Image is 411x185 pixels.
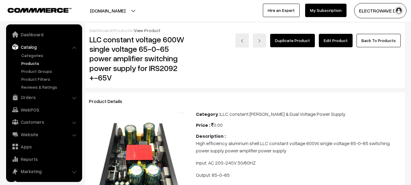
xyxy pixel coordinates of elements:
[89,27,401,34] div: / /
[258,39,261,43] img: right-arrow.png
[8,8,71,12] img: COMMMERCE
[89,35,187,82] h2: LLC constant voltage 600W single voltage 65-0-65 power amplifier switching power supply for IRS20...
[8,129,80,140] a: Website
[196,171,401,179] p: Output: 65-0-65
[394,6,403,15] img: user
[263,4,300,17] a: Hire an Expert
[8,92,80,103] a: Orders
[305,4,347,17] a: My Subscription
[8,116,80,127] a: Customers
[20,84,80,90] a: Reviews & Ratings
[8,154,80,165] a: Reports
[89,28,112,33] a: Dashboard
[134,28,160,33] span: View Product
[89,98,130,104] span: Product Details
[8,166,80,177] a: Marketing
[8,6,61,13] a: COMMMERCE
[240,39,244,43] img: left-arrow.png
[354,3,406,18] button: ELECTROWAVE DE…
[20,52,80,59] a: Categories
[20,60,80,66] a: Products
[196,140,401,154] p: High efficiency aluminum shell LLC constant voltage 600W single voltage 65-0-65 switching power s...
[8,104,80,115] a: WebPOS
[270,34,315,47] a: Duplicate Product
[196,122,210,128] b: Price :
[113,28,132,33] a: Products
[69,3,147,18] button: [DOMAIN_NAME]
[196,111,220,117] b: Category :
[319,34,353,47] a: Edit Product
[20,76,80,82] a: Product Filters
[8,29,80,40] a: Dashboard
[196,133,226,139] b: Description :
[196,159,401,166] p: Input: AC 200-240V 50/60HZ
[196,121,401,129] div: 0.00
[8,141,80,152] a: Apps
[20,68,80,74] a: Product Groups
[8,41,80,52] a: Catalog
[196,110,401,118] div: LLC constant [PERSON_NAME] & Dual Voltage Power Supply
[357,34,401,47] a: Back To Products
